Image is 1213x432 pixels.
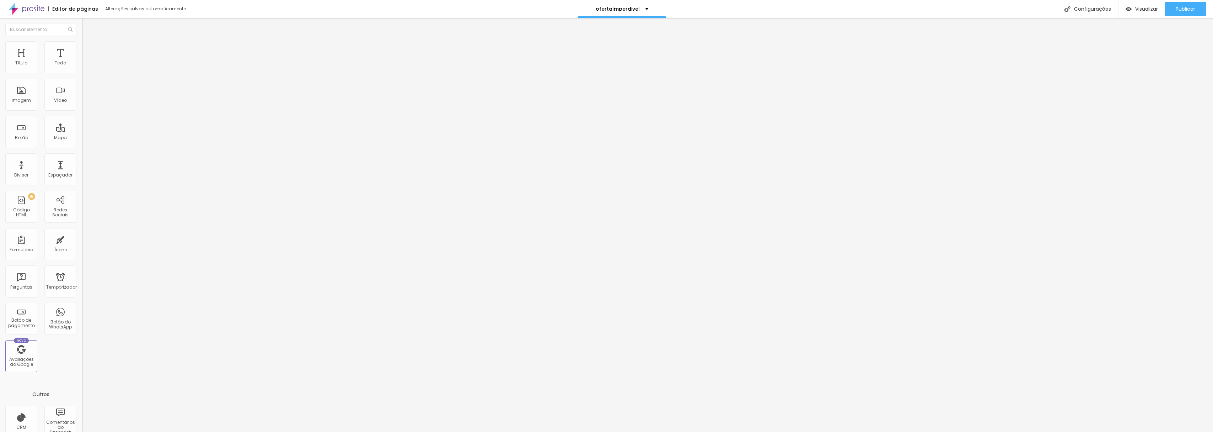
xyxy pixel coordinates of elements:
font: Avaliações do Google [9,356,34,367]
button: Publicar [1165,2,1206,16]
font: Configurações [1074,5,1111,12]
font: ofertaImperdivel [596,5,640,12]
font: Mapa [54,135,67,141]
font: Alterações salvas automaticamente [105,6,186,12]
img: Ícone [68,27,73,32]
font: Vídeo [54,97,67,103]
font: Código HTML [13,207,30,218]
font: Publicar [1176,5,1195,12]
font: Visualizar [1135,5,1158,12]
font: Perguntas [10,284,32,290]
font: Ícone [54,247,67,253]
button: Visualizar [1118,2,1165,16]
img: Ícone [1064,6,1070,12]
font: Divisor [14,172,28,178]
font: CRM [16,424,26,430]
font: Espaçador [48,172,73,178]
font: Redes Sociais [52,207,69,218]
font: Novo [17,338,26,343]
img: view-1.svg [1126,6,1132,12]
iframe: Editor [82,18,1213,432]
font: Outros [32,391,49,398]
input: Buscar elemento [5,23,76,36]
font: Imagem [12,97,31,103]
font: Temporizador [46,284,77,290]
font: Editor de páginas [52,5,98,12]
font: Texto [55,60,66,66]
font: Botão de pagamento [8,317,35,328]
font: Botão do WhatsApp [49,319,72,330]
font: Botão [15,135,28,141]
font: Título [15,60,27,66]
font: Formulário [10,247,33,253]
